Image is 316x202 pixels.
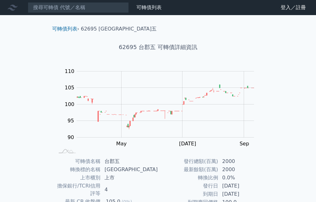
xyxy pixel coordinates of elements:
td: 2000 [218,166,262,174]
td: 2000 [218,157,262,166]
li: › [52,25,79,33]
a: 登入／註冊 [276,3,311,13]
td: 最新餘額(百萬) [158,166,218,174]
td: 發行總額(百萬) [158,157,218,166]
a: 可轉債列表 [52,26,77,32]
tspan: 110 [65,68,75,74]
td: [DATE] [218,182,262,190]
tspan: 105 [65,85,75,91]
tspan: Sep [240,141,249,147]
td: [DATE] [218,190,262,198]
tspan: 95 [68,118,74,124]
a: 可轉債列表 [136,4,162,10]
tspan: 90 [68,134,74,140]
td: 上市 [101,174,158,182]
tspan: [DATE] [179,141,196,147]
li: 62695 [GEOGRAPHIC_DATA]五 [81,25,157,33]
td: 轉換標的名稱 [55,166,101,174]
td: 4 [101,182,158,198]
td: 0.0% [218,174,262,182]
tspan: 100 [65,101,75,107]
g: Chart [62,68,264,147]
td: 到期日 [158,190,218,198]
td: 上市櫃別 [55,174,101,182]
td: 發行日 [158,182,218,190]
input: 搜尋可轉債 代號／名稱 [28,2,129,13]
h1: 62695 台郡五 可轉債詳細資訊 [47,43,269,52]
td: 轉換比例 [158,174,218,182]
td: 台郡五 [101,157,158,166]
td: [GEOGRAPHIC_DATA] [101,166,158,174]
td: 可轉債名稱 [55,157,101,166]
td: 擔保銀行/TCRI信用評等 [55,182,101,198]
tspan: May [116,141,127,147]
